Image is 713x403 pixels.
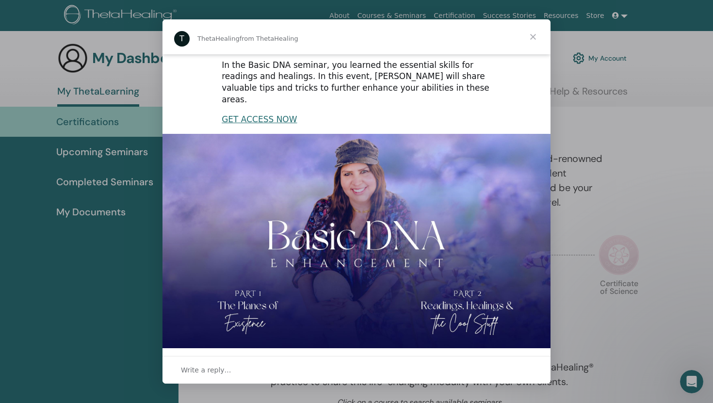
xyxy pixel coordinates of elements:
[240,35,298,42] span: from ThetaHealing
[222,60,491,106] div: In the Basic DNA seminar, you learned the essential skills for readings and healings. In this eve...
[222,114,297,124] a: GET ACCESS NOW
[174,31,190,47] div: Profile image for ThetaHealing
[181,364,231,376] span: Write a reply…
[197,35,240,42] span: ThetaHealing
[516,19,551,54] span: Close
[162,356,551,384] div: Open conversation and reply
